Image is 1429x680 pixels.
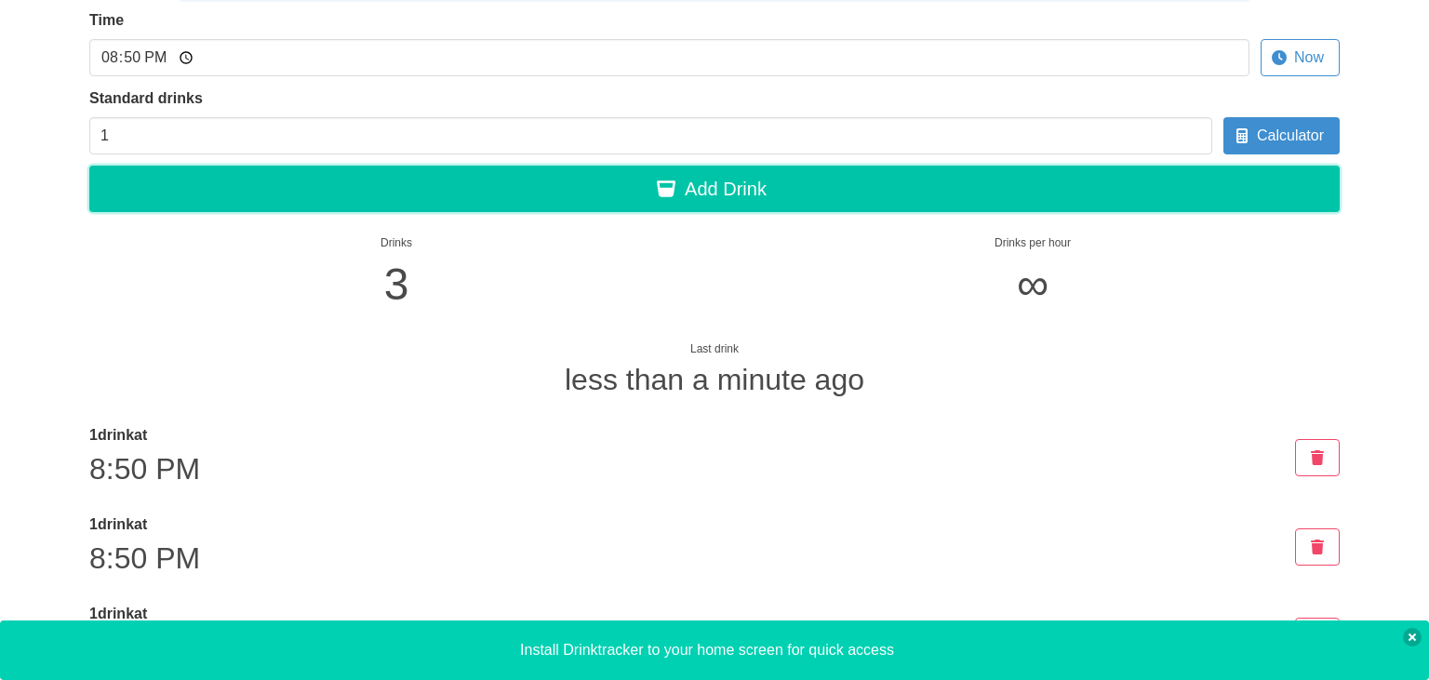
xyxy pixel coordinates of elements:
span: Add Drink [685,175,767,203]
div: Drinks per hour [726,234,1340,251]
div: 3 [89,251,703,318]
label: Time [89,9,1340,32]
div: 8:50 PM [89,536,1295,580]
div: ∞ [726,251,1340,318]
label: 1 drink at [89,513,1295,536]
div: Drinks [89,234,703,251]
span: Calculator [1257,125,1324,147]
div: 8:50 PM [89,447,1295,491]
label: 1 drink at [89,424,1295,447]
button: Add Drink [89,166,1340,212]
label: 1 drink at [89,603,1295,625]
span: Now [1294,47,1324,69]
label: Standard drinks [89,87,1340,110]
div: Last drink [89,340,1340,357]
button: Calculator [1223,117,1340,154]
p: Install Drinktracker to your home screen for quick access [22,639,1392,661]
div: less than a minute ago [89,357,1340,402]
button: Now [1261,39,1340,76]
